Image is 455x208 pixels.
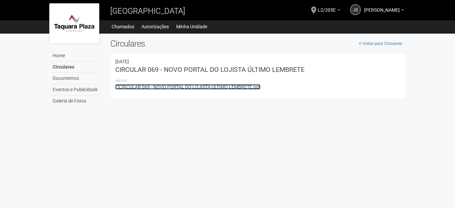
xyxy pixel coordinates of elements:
[51,84,100,96] a: Eventos e Publicidade
[51,62,100,73] a: Circulares
[176,22,207,31] a: Minha Unidade
[112,22,134,31] a: Chamados
[51,50,100,62] a: Home
[51,96,100,106] a: Galeria de Fotos
[51,73,100,84] a: Documentos
[115,66,401,73] h3: CIRCULAR 069 - NOVO PORTAL DO LOJISTA ÚLTIMO LEMBRETE
[364,8,404,14] a: [PERSON_NAME]
[350,4,361,15] a: JS
[115,78,401,84] li: Anexos
[115,59,401,65] div: 22/08/2025 21:46
[110,39,406,49] h2: Circulares
[355,39,406,49] a: Voltar para Circulares
[110,6,185,16] span: [GEOGRAPHIC_DATA]
[115,84,260,90] a: CIRCULAR 069 - NOVO PORTAL DO LOJISTA ÚLTIMO LEMBRETE.pdf
[318,1,336,13] span: L2/205E
[364,1,400,13] span: Jessica Santos Franklin Carvalho
[318,8,340,14] a: L2/205E
[142,22,169,31] a: Autorizações
[49,3,99,43] img: logo.jpg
